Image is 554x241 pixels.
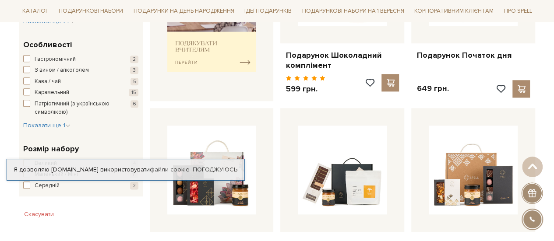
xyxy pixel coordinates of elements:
span: Кава / чай [35,77,61,86]
span: Середній [35,182,60,190]
span: Особливості [23,39,72,51]
a: Ідеї подарунків [241,4,295,18]
button: Показати ще 1 [23,121,71,130]
button: Середній 2 [23,182,138,190]
p: 599 грн. [286,84,325,94]
span: Розмір набору [23,143,79,155]
span: Показати ще 27 [23,17,75,25]
span: 3 [130,66,138,74]
span: З вином / алкоголем [35,66,89,75]
button: Патріотичний (з українською символікою) 6 [23,100,138,117]
a: Подарункові набори на 1 Вересня [299,3,408,18]
span: 2 [130,182,138,189]
p: 649 грн. [416,84,448,94]
span: 6 [131,100,138,108]
span: Карамельний [35,88,69,97]
a: файли cookie [150,166,190,173]
a: Погоджуюсь [193,166,237,174]
span: Показати ще 1 [23,122,71,129]
a: Каталог [19,4,52,18]
a: Подарунок Шоколадний комплімент [286,50,399,71]
div: Я дозволяю [DOMAIN_NAME] використовувати [7,166,244,174]
a: Подарунок Початок дня [416,50,530,60]
span: Патріотичний (з українською символікою) [35,100,114,117]
button: Кава / чай 5 [23,77,138,86]
button: Скасувати [19,207,59,221]
button: Карамельний 15 [23,88,138,97]
a: Корпоративним клієнтам [411,3,497,18]
a: Подарунки на День народження [130,4,238,18]
button: З вином / алкоголем 3 [23,66,138,75]
span: 2 [130,56,138,63]
a: Подарункові набори [55,4,127,18]
span: 15 [129,89,138,96]
a: Про Spell [501,4,536,18]
span: Гастрономічний [35,55,76,64]
span: 5 [131,78,138,85]
button: Гастрономічний 2 [23,55,138,64]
